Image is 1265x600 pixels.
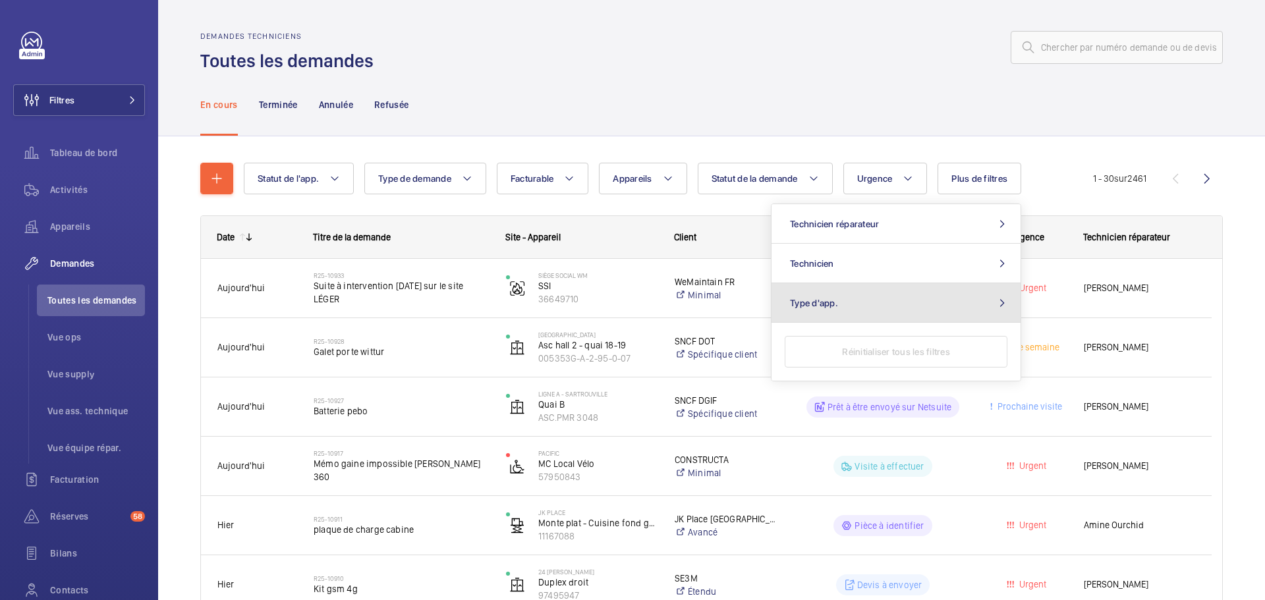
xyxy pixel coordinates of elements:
[1084,577,1195,592] span: [PERSON_NAME]
[314,574,489,582] h2: R25-10910
[538,292,658,306] p: 36649710
[1084,399,1195,414] span: [PERSON_NAME]
[47,294,145,307] span: Toutes les demandes
[675,348,778,361] a: Spécifique client
[538,352,658,365] p: 005353G-A-2-95-0-07
[675,453,778,466] p: CONSTRUCTA
[855,460,924,473] p: Visite à effectuer
[828,400,952,414] p: Prêt à être envoyé sur Netsuite
[47,368,145,381] span: Vue supply
[314,457,489,483] span: Mémo gaine impossible [PERSON_NAME] 360
[1093,174,1146,183] span: 1 - 30 2461
[675,572,778,585] p: SE3M
[47,331,145,344] span: Vue ops
[217,401,265,412] span: Aujourd'hui
[314,337,489,345] h2: R25-10928
[50,510,125,523] span: Réserves
[374,98,408,111] p: Refusée
[200,49,381,73] h1: Toutes les demandes
[509,399,525,415] img: elevator.svg
[538,271,658,279] p: Siège social WM
[698,163,833,194] button: Statut de la demande
[857,578,922,591] p: Devis à envoyer
[538,398,658,411] p: Quai B
[538,576,658,589] p: Duplex droit
[314,279,489,306] span: Suite à intervention [DATE] sur le site LÉGER
[50,473,145,486] span: Facturation
[675,407,778,420] a: Spécifique client
[314,396,489,404] h2: R25-10927
[1017,520,1046,530] span: Urgent
[675,512,778,526] p: JK Place [GEOGRAPHIC_DATA]
[130,511,145,522] span: 58
[790,219,879,229] span: Technicien réparateur
[1011,232,1044,242] span: Urgence
[675,288,778,302] a: Minimal
[244,163,354,194] button: Statut de l'app.
[712,173,798,184] span: Statut de la demande
[675,275,778,288] p: WeMaintain FR
[509,577,525,593] img: elevator.svg
[1084,518,1195,533] span: Amine Ourchid
[538,411,658,424] p: ASC.PMR 3048
[217,579,234,589] span: Hier
[13,84,145,116] button: Filtres
[538,449,658,457] p: Pacific
[538,508,658,516] p: JK PLACE
[314,582,489,595] span: Kit gsm 4g
[538,279,658,292] p: SSI
[314,449,489,457] h2: R25-10917
[599,163,687,194] button: Appareils
[259,98,298,111] p: Terminée
[772,244,1021,283] button: Technicien
[538,339,658,352] p: Asc hall 2 - quai 18-19
[505,232,561,242] span: Site - Appareil
[675,585,778,598] a: Étendu
[538,516,658,530] p: Monte plat - Cuisine fond gauche
[785,336,1007,368] button: Réinitialiser tous les filtres
[509,281,525,296] img: fire_alarm.svg
[951,173,1007,184] span: Plus de filtres
[258,173,319,184] span: Statut de l'app.
[217,520,234,530] span: Hier
[857,173,893,184] span: Urgence
[313,232,391,242] span: Titre de la demande
[538,390,658,398] p: Ligne A - SARTROUVILLE
[1001,342,1059,352] span: Cette semaine
[538,568,658,576] p: 24 [PERSON_NAME]
[47,441,145,454] span: Vue équipe répar.
[509,458,525,474] img: platform_lift.svg
[995,401,1062,412] span: Prochaine visite
[538,530,658,543] p: 11167088
[50,146,145,159] span: Tableau de bord
[200,32,381,41] h2: Demandes techniciens
[1011,31,1223,64] input: Chercher par numéro demande ou de devis
[217,283,265,293] span: Aujourd'hui
[47,404,145,418] span: Vue ass. technique
[772,283,1021,323] button: Type d'app.
[1017,579,1046,589] span: Urgent
[50,183,145,196] span: Activités
[1083,232,1170,242] span: Technicien réparateur
[319,98,353,111] p: Annulée
[200,98,238,111] p: En cours
[843,163,928,194] button: Urgence
[613,173,652,184] span: Appareils
[217,342,265,352] span: Aujourd'hui
[790,258,834,269] span: Technicien
[497,163,589,194] button: Facturable
[538,457,658,470] p: MC Local Vélo
[1084,458,1195,474] span: [PERSON_NAME]
[1017,283,1046,293] span: Urgent
[675,335,778,348] p: SNCF DOT
[674,232,696,242] span: Client
[790,298,838,308] span: Type d'app.
[50,220,145,233] span: Appareils
[1114,173,1127,184] span: sur
[675,394,778,407] p: SNCF DGIF
[772,204,1021,244] button: Technicien réparateur
[511,173,554,184] span: Facturable
[1017,460,1046,471] span: Urgent
[217,232,235,242] div: Date
[675,466,778,479] a: Minimal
